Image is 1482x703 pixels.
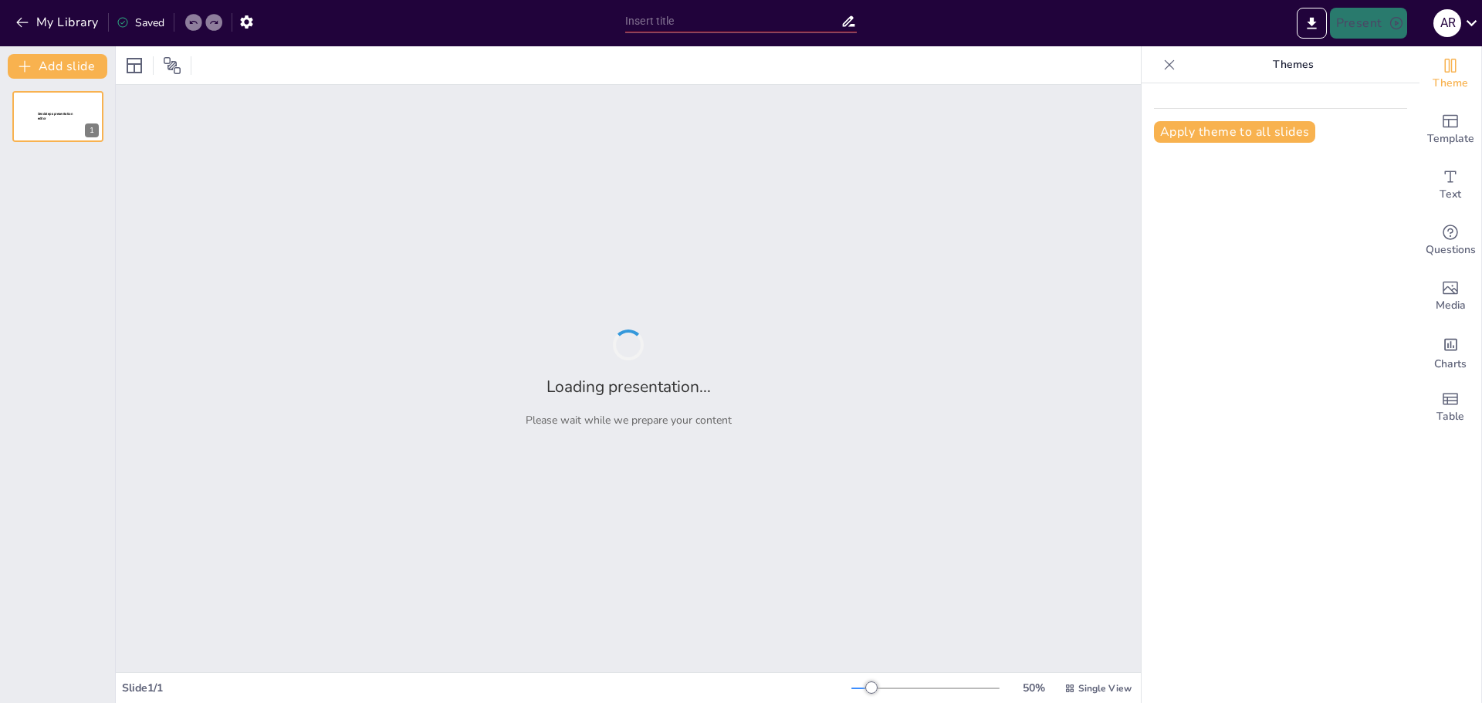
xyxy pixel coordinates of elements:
span: Media [1436,297,1466,314]
p: Please wait while we prepare your content [526,413,732,428]
div: Add images, graphics, shapes or video [1419,269,1481,324]
h2: Loading presentation... [546,376,711,397]
div: Add text boxes [1419,157,1481,213]
div: 50 % [1015,681,1052,695]
span: Theme [1433,75,1468,92]
span: Single View [1078,682,1132,695]
span: Sendsteps presentation editor [38,112,73,120]
div: Add ready made slides [1419,102,1481,157]
div: Slide 1 / 1 [122,681,851,695]
button: Apply theme to all slides [1154,121,1315,143]
div: A R [1433,9,1461,37]
input: Insert title [625,10,841,32]
div: Add a table [1419,380,1481,435]
p: Themes [1182,46,1404,83]
button: Export to PowerPoint [1297,8,1327,39]
span: Text [1440,186,1461,203]
div: Layout [122,53,147,78]
div: Saved [117,15,164,30]
span: Template [1427,130,1474,147]
div: Add charts and graphs [1419,324,1481,380]
button: A R [1433,8,1461,39]
span: Position [163,56,181,75]
button: Present [1330,8,1407,39]
div: 1 [85,123,99,137]
button: Add slide [8,54,107,79]
button: My Library [12,10,105,35]
div: 1 [12,91,103,142]
span: Charts [1434,356,1467,373]
span: Table [1436,408,1464,425]
div: Change the overall theme [1419,46,1481,102]
span: Questions [1426,242,1476,259]
div: Get real-time input from your audience [1419,213,1481,269]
